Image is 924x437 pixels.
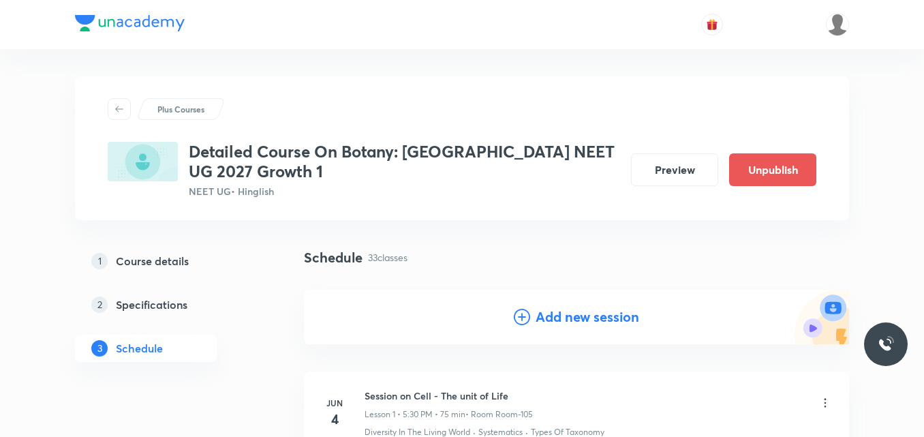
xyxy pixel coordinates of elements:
h4: 4 [321,409,348,430]
p: NEET UG • Hinglish [189,184,620,198]
img: Add [795,290,849,344]
img: Company Logo [75,15,185,31]
button: Preview [631,153,718,186]
h4: Add new session [536,307,639,327]
p: 2 [91,297,108,313]
p: Lesson 1 • 5:30 PM • 75 min [365,408,465,421]
a: Company Logo [75,15,185,35]
img: avatar [706,18,718,31]
a: 1Course details [75,247,260,275]
p: 1 [91,253,108,269]
p: • Room Room-105 [465,408,533,421]
p: Plus Courses [157,103,204,115]
p: 33 classes [368,250,407,265]
h5: Course details [116,253,189,269]
h6: Jun [321,397,348,409]
img: ttu [878,336,894,352]
img: 25015664-2F7F-4DC0-84CD-46C4ABFBFCCE_plus.png [108,142,178,181]
h5: Schedule [116,340,163,357]
h6: Session on Cell - The unit of Life [365,389,533,403]
h3: Detailed Course On Botany: [GEOGRAPHIC_DATA] NEET UG 2027 Growth 1 [189,142,620,181]
button: avatar [701,14,723,35]
h4: Schedule [304,247,363,268]
p: 3 [91,340,108,357]
button: Unpublish [729,153,816,186]
h5: Specifications [116,297,187,313]
a: 2Specifications [75,291,260,318]
img: Sudipta Bose [826,13,849,36]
